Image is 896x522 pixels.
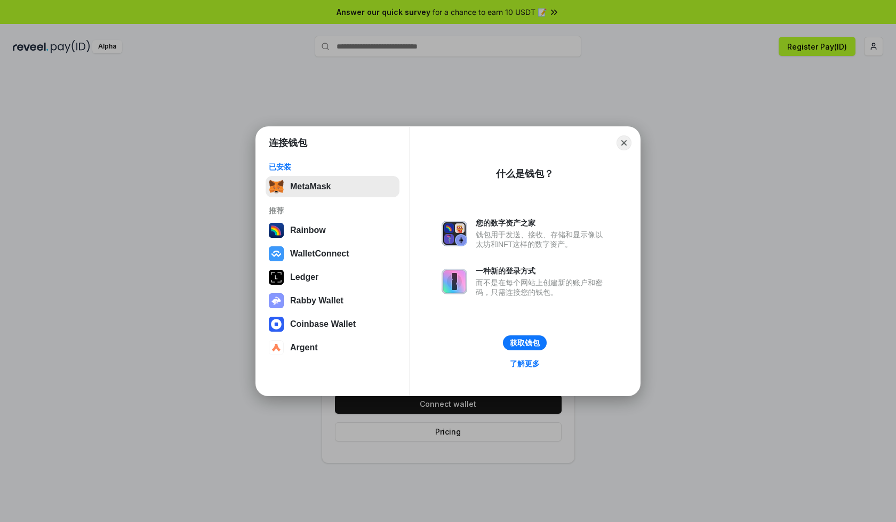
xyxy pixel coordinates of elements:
[290,272,318,282] div: Ledger
[510,359,540,368] div: 了解更多
[266,267,399,288] button: Ledger
[269,136,307,149] h1: 连接钱包
[290,296,343,306] div: Rabby Wallet
[266,243,399,264] button: WalletConnect
[269,293,284,308] img: svg+xml,%3Csvg%20xmlns%3D%22http%3A%2F%2Fwww.w3.org%2F2000%2Fsvg%22%20fill%3D%22none%22%20viewBox...
[476,230,608,249] div: 钱包用于发送、接收、存储和显示像以太坊和NFT这样的数字资产。
[476,278,608,297] div: 而不是在每个网站上创建新的账户和密码，只需连接您的钱包。
[269,162,396,172] div: 已安装
[266,314,399,335] button: Coinbase Wallet
[290,182,331,191] div: MetaMask
[510,338,540,348] div: 获取钱包
[269,317,284,332] img: svg+xml,%3Csvg%20width%3D%2228%22%20height%3D%2228%22%20viewBox%3D%220%200%2028%2028%22%20fill%3D...
[266,290,399,311] button: Rabby Wallet
[442,221,467,246] img: svg+xml,%3Csvg%20xmlns%3D%22http%3A%2F%2Fwww.w3.org%2F2000%2Fsvg%22%20fill%3D%22none%22%20viewBox...
[290,319,356,329] div: Coinbase Wallet
[266,176,399,197] button: MetaMask
[442,269,467,294] img: svg+xml,%3Csvg%20xmlns%3D%22http%3A%2F%2Fwww.w3.org%2F2000%2Fsvg%22%20fill%3D%22none%22%20viewBox...
[290,226,326,235] div: Rainbow
[290,343,318,352] div: Argent
[269,270,284,285] img: svg+xml,%3Csvg%20xmlns%3D%22http%3A%2F%2Fwww.w3.org%2F2000%2Fsvg%22%20width%3D%2228%22%20height%3...
[496,167,554,180] div: 什么是钱包？
[290,249,349,259] div: WalletConnect
[476,266,608,276] div: 一种新的登录方式
[269,340,284,355] img: svg+xml,%3Csvg%20width%3D%2228%22%20height%3D%2228%22%20viewBox%3D%220%200%2028%2028%22%20fill%3D...
[617,135,631,150] button: Close
[503,335,547,350] button: 获取钱包
[269,206,396,215] div: 推荐
[266,220,399,241] button: Rainbow
[266,337,399,358] button: Argent
[269,223,284,238] img: svg+xml,%3Csvg%20width%3D%22120%22%20height%3D%22120%22%20viewBox%3D%220%200%20120%20120%22%20fil...
[269,179,284,194] img: svg+xml,%3Csvg%20fill%3D%22none%22%20height%3D%2233%22%20viewBox%3D%220%200%2035%2033%22%20width%...
[503,357,546,371] a: 了解更多
[476,218,608,228] div: 您的数字资产之家
[269,246,284,261] img: svg+xml,%3Csvg%20width%3D%2228%22%20height%3D%2228%22%20viewBox%3D%220%200%2028%2028%22%20fill%3D...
